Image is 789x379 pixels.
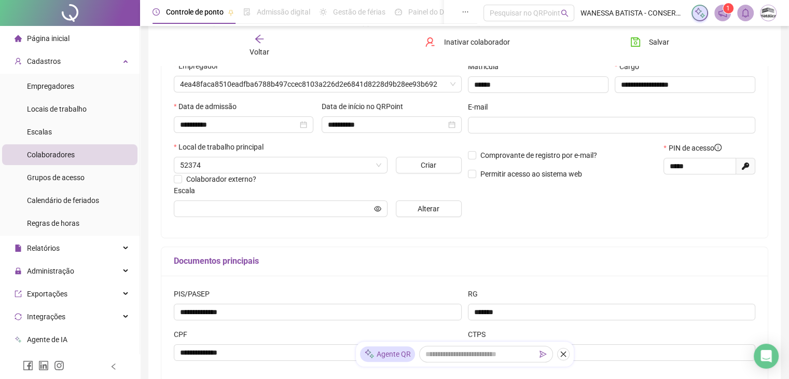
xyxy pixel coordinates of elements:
span: Permitir acesso ao sistema web [480,170,582,178]
label: Escala [174,185,202,196]
label: Local de trabalho principal [174,141,270,153]
span: info-circle [714,144,722,151]
span: Painel do DP [408,8,449,16]
span: Empregadores [27,82,74,90]
span: arrow-left [254,34,265,44]
span: Controle de ponto [166,8,224,16]
span: Alterar [418,203,439,214]
button: Criar [396,157,462,173]
span: 4ea48faca8510eadfba6788b497ccec8103a226d2e6841d8228d9b28ee93b692 [180,76,455,92]
span: Agente de IA [27,335,67,344]
span: lock [15,267,22,275]
span: Criar [421,159,436,171]
span: close [560,350,567,358]
span: Calendário de feriados [27,196,99,205]
button: Salvar [622,34,677,50]
label: CPF [174,329,194,340]
span: Integrações [27,313,65,321]
div: Agente QR [360,346,415,362]
span: Admissão digital [257,8,310,16]
span: Página inicial [27,34,70,43]
span: facebook [23,360,33,371]
span: save [630,37,641,47]
label: Data de início no QRPoint [322,101,410,112]
span: sun [320,8,327,16]
span: instagram [54,360,64,371]
span: Comprovante de registro por e-mail? [480,151,597,159]
button: Alterar [396,200,462,217]
span: Colaboradores [27,151,75,159]
span: pushpin [228,9,234,16]
span: Escalas [27,128,52,136]
span: Relatórios [27,244,60,252]
span: clock-circle [153,8,160,16]
span: Grupos de acesso [27,173,85,182]
img: sparkle-icon.fc2bf0ac1784a2077858766a79e2daf3.svg [694,7,705,19]
span: linkedin [38,360,49,371]
button: Inativar colaborador [417,34,517,50]
span: Cadastros [27,57,61,65]
span: user-delete [425,37,435,47]
label: Empregador [174,60,225,72]
img: 17951 [760,5,776,21]
span: 52374 [180,157,381,173]
span: sync [15,313,22,320]
h5: Documentos principais [174,255,755,267]
label: PIS/PASEP [174,288,216,300]
span: Voltar [250,48,269,56]
span: Gestão de férias [333,8,385,16]
span: file [15,245,22,252]
label: E-mail [468,101,494,113]
span: 1 [726,5,730,12]
sup: 1 [723,3,733,13]
span: send [539,350,547,358]
label: Matrícula [468,61,505,72]
span: Locais de trabalho [27,105,87,113]
span: ellipsis [462,8,469,16]
span: PIN de acesso [669,142,722,154]
label: RG [468,288,485,300]
span: eye [374,205,381,212]
div: Open Intercom Messenger [754,344,779,369]
span: home [15,35,22,42]
span: file-done [243,8,251,16]
img: sparkle-icon.fc2bf0ac1784a2077858766a79e2daf3.svg [364,349,375,360]
span: left [110,363,117,370]
label: Data de admissão [174,101,243,112]
span: notification [718,8,727,18]
span: dashboard [395,8,402,16]
span: export [15,290,22,297]
span: bell [741,8,750,18]
span: search [561,9,569,17]
span: Colaborador externo? [186,175,256,183]
span: Administração [27,267,74,275]
span: user-add [15,58,22,65]
label: CTPS [468,329,492,340]
label: Cargo [615,61,646,72]
span: Regras de horas [27,219,79,227]
span: Salvar [649,36,669,48]
span: Exportações [27,290,67,298]
span: Inativar colaborador [444,36,509,48]
span: WANESSA BATISTA - CONSERV METALICA ENGENHARIA LTDA [580,7,685,19]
